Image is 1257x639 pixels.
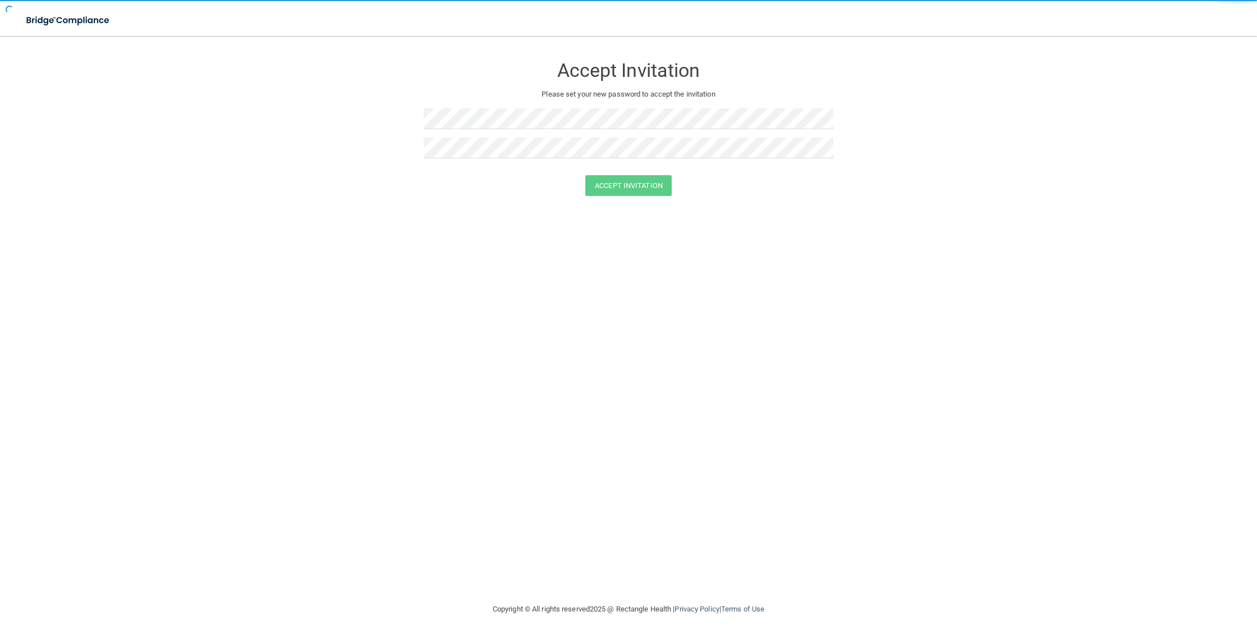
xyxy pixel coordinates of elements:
a: Terms of Use [721,605,764,613]
p: Please set your new password to accept the invitation [432,88,825,101]
div: Copyright © All rights reserved 2025 @ Rectangle Health | | [424,591,833,627]
h3: Accept Invitation [424,60,833,81]
img: bridge_compliance_login_screen.278c3ca4.svg [17,9,120,32]
a: Privacy Policy [675,605,719,613]
button: Accept Invitation [585,175,672,196]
